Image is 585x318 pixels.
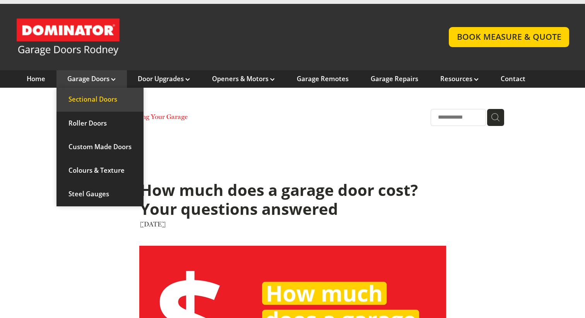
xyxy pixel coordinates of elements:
a: Garage Remotes [297,75,349,83]
a: Steel Gauges [56,182,144,206]
a: Openers & Motors [212,75,275,83]
a: Custom Made Doors [56,135,144,159]
a: Garage Repairs [371,75,418,83]
a: Garage Door and Secure Access Solutions homepage [16,18,434,56]
a: BOOK MEASURE & QUOTE [449,27,569,47]
h1: How much does a garage door cost? Your questions answered [140,181,445,219]
a: Home [27,75,45,83]
a: Roller Doors [56,112,144,135]
a: Contact [501,75,525,83]
a: Colours & Texture [56,159,144,182]
a: Choosing Your Garage [122,112,188,124]
a: Garage Doors [67,75,116,83]
a: Resources [440,75,479,83]
a: Sectional Doors [56,88,144,111]
div: [DATE] [140,219,445,229]
a: Door Upgrades [138,75,190,83]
